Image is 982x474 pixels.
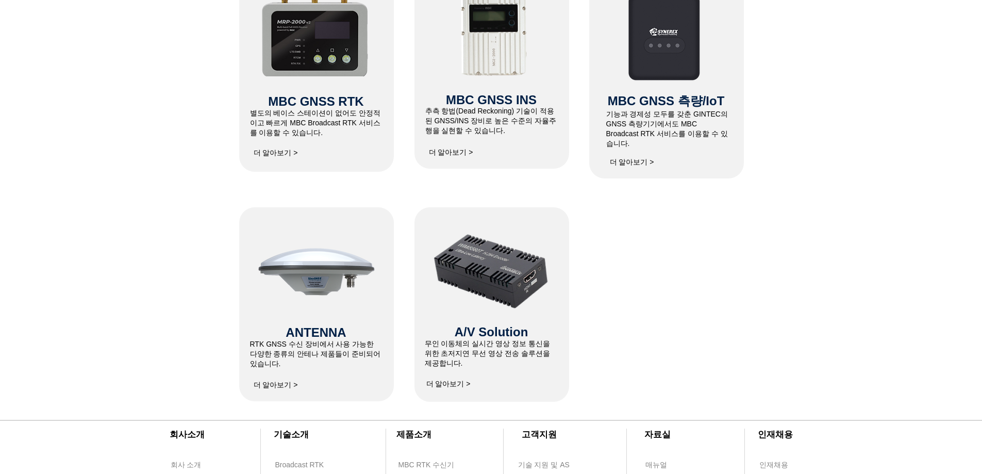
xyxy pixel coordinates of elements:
a: 더 알아보기 > [250,143,302,164]
span: ​별도의 베이스 스테이션이 없어도 안정적이고 빠르게 MBC Broadcast RTK 서비스를 이용할 수 있습니다. [250,109,381,137]
a: 더 알아보기 > [425,142,477,163]
a: 회사 소개 [170,459,229,471]
a: 더 알아보기 > [423,374,474,395]
span: 더 알아보기 > [429,148,473,157]
span: MBC GNSS RTK [268,94,363,108]
span: ​인재채용 [758,430,793,439]
span: 더 알아보기 > [254,381,298,390]
a: MBC RTK 수신기 [398,459,475,471]
a: 인재채용 [759,459,808,471]
img: at340-1.png [255,207,378,331]
span: 더 알아보기 > [254,149,298,158]
span: ​기술소개 [274,430,309,439]
span: 회사 소개 [171,460,202,470]
span: MBC RTK 수신기 [398,460,455,470]
span: RTK GNSS 수신 장비에서 사용 가능한 다양한 종류의 안테나 제품들이 준비되어 있습니다. [250,340,381,368]
span: ​제품소개 [396,430,431,439]
a: 기술 지원 및 AS [518,459,595,471]
span: 더 알아보기 > [610,158,654,167]
span: 더 알아보기 > [426,380,471,389]
span: ​회사소개 [170,430,205,439]
span: 추측 항법(Dead Reckoning) 기술이 적용된 GNSS/INS 장비로 높은 수준의 자율주행을 실현할 수 있습니다. [425,107,556,135]
a: 더 알아보기 > [606,152,658,173]
iframe: Wix Chat [791,149,982,474]
span: 기술 지원 및 AS [518,460,570,470]
span: A/V Solution [455,325,528,339]
a: Broadcast RTK [275,459,334,471]
span: ​무인 이동체의 실시간 영상 정보 통신을 위한 초저지연 무선 영상 전송 솔루션을 제공합니다. [425,339,550,367]
span: 매뉴얼 [645,460,667,470]
span: MBC GNSS INS [446,93,537,107]
img: WiMi5560T_5.png [431,224,552,319]
span: Broadcast RTK [275,460,324,470]
span: ​자료실 [644,430,671,439]
span: MBC GNSS 측량/IoT [608,94,725,108]
span: 인재채용 [759,460,788,470]
span: ​고객지원 [522,430,557,439]
span: ​기능과 경제성 모두를 갖춘 GINTEC의 GNSS 측량기기에서도 MBC Broadcast RTK 서비스를 이용할 수 있습니다. [606,110,728,148]
a: 매뉴얼 [645,459,704,471]
span: ANTENNA [286,325,346,339]
a: 더 알아보기 > [250,375,302,396]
